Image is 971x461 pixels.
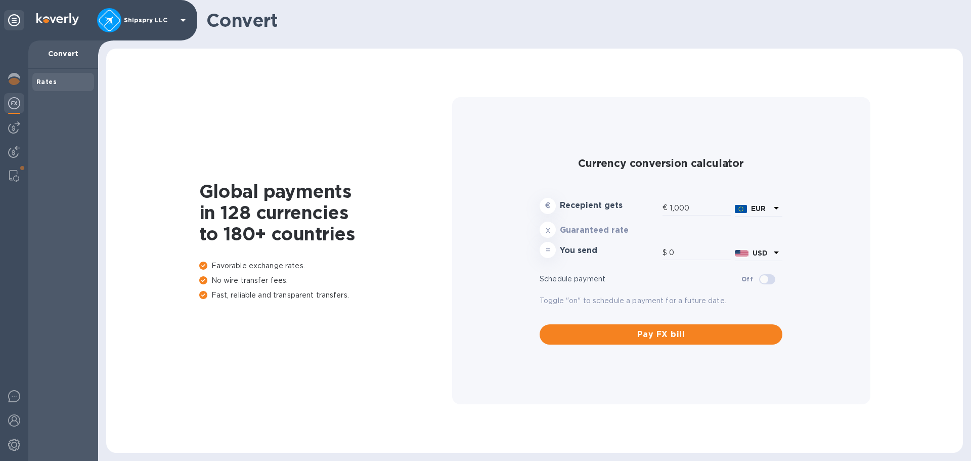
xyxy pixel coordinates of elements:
h1: Convert [206,10,955,31]
div: Unpin categories [4,10,24,30]
p: Fast, reliable and transparent transfers. [199,290,452,301]
button: Pay FX bill [540,324,782,345]
h2: Currency conversion calculator [540,157,782,170]
input: Amount [669,245,731,261]
div: € [663,200,670,216]
img: Logo [36,13,79,25]
div: x [540,222,556,238]
p: Toggle "on" to schedule a payment for a future date. [540,296,782,306]
div: = [540,242,556,258]
span: Pay FX bill [548,328,774,341]
div: $ [663,245,669,261]
p: Shipspry LLC [124,17,174,24]
p: Convert [36,49,90,59]
b: USD [753,249,768,257]
input: Amount [670,200,731,216]
h3: Recepient gets [560,201,658,211]
h1: Global payments in 128 currencies to 180+ countries [199,181,452,244]
b: EUR [751,204,766,213]
h3: Guaranteed rate [560,226,658,235]
h3: You send [560,246,658,256]
b: Rates [36,78,57,86]
p: No wire transfer fees. [199,275,452,286]
p: Schedule payment [540,274,741,284]
img: USD [735,250,748,257]
p: Favorable exchange rates. [199,261,452,271]
img: Foreign exchange [8,97,20,109]
strong: € [545,201,550,209]
b: Off [741,275,753,283]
